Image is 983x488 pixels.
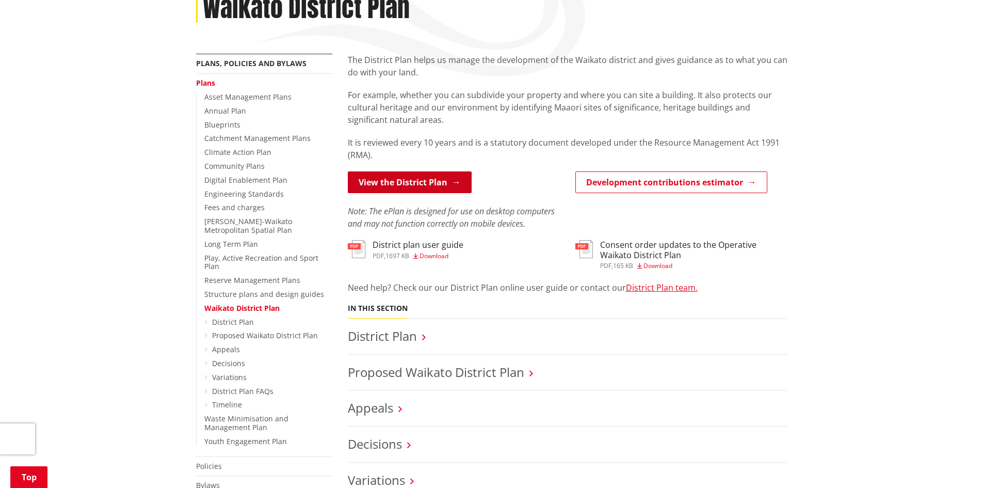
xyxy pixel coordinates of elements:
a: Appeals [212,344,240,354]
a: District Plan FAQs [212,386,273,396]
p: For example, whether you can subdivide your property and where you can site a building. It also p... [348,89,787,126]
div: , [373,253,463,259]
a: Community Plans [204,161,265,171]
a: District Plan [348,327,417,344]
p: Need help? Check our our District Plan online user guide or contact our [348,281,787,294]
span: 1697 KB [385,251,409,260]
span: Download [643,261,672,270]
a: Asset Management Plans [204,92,292,102]
a: District Plan team. [626,282,698,293]
a: District Plan [212,317,254,327]
a: Waikato District Plan [204,303,280,313]
img: document-pdf.svg [348,240,365,258]
p: It is reviewed every 10 years and is a statutory document developed under the Resource Management... [348,136,787,161]
a: Digital Enablement Plan [204,175,287,185]
div: , [600,263,787,269]
a: Appeals [348,399,393,416]
a: Engineering Standards [204,189,284,199]
a: Fees and charges [204,202,265,212]
a: Proposed Waikato District Plan [212,330,318,340]
a: Climate Action Plan [204,147,271,157]
a: Variations [212,372,247,382]
a: [PERSON_NAME]-Waikato Metropolitan Spatial Plan [204,216,292,235]
a: Plans [196,78,215,88]
a: Consent order updates to the Operative Waikato District Plan pdf,165 KB Download [575,240,787,269]
a: Reserve Management Plans [204,275,300,285]
a: Annual Plan [204,106,246,116]
a: Catchment Management Plans [204,133,311,143]
a: Waste Minimisation and Management Plan [204,414,288,432]
a: Timeline [212,400,242,410]
a: Long Term Plan [204,239,258,249]
a: Development contributions estimator [575,171,767,193]
a: Decisions [348,435,402,452]
em: Note: The ePlan is designed for use on desktop computers and may not function correctly on mobile... [348,206,555,229]
p: The District Plan helps us manage the development of the Waikato district and gives guidance as t... [348,54,787,78]
a: Proposed Waikato District Plan [348,364,524,381]
iframe: Messenger Launcher [936,445,973,482]
a: Blueprints [204,120,240,130]
span: pdf [373,251,384,260]
a: Decisions [212,358,245,368]
a: Youth Engagement Plan [204,436,287,446]
a: Structure plans and design guides [204,289,324,299]
a: Top [10,466,47,488]
img: document-pdf.svg [575,240,593,258]
h3: Consent order updates to the Operative Waikato District Plan [600,240,787,260]
h5: In this section [348,304,408,313]
a: District plan user guide pdf,1697 KB Download [348,240,463,259]
a: Play, Active Recreation and Sport Plan [204,253,318,272]
span: 165 KB [613,261,633,270]
a: Plans, policies and bylaws [196,58,307,68]
h3: District plan user guide [373,240,463,250]
a: View the District Plan [348,171,472,193]
span: pdf [600,261,611,270]
span: Download [420,251,448,260]
a: Policies [196,461,222,471]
